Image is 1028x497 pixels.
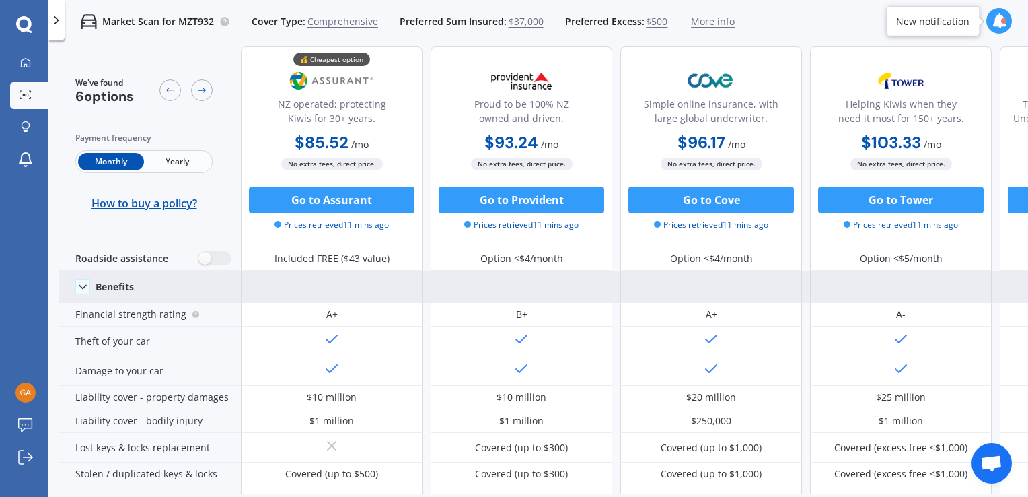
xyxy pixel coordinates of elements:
[252,97,411,131] div: NZ operated; protecting Kiwis for 30+ years.
[834,467,967,481] div: Covered (excess free <$1,000)
[484,132,538,153] b: $93.24
[860,252,943,265] div: Option <$5/month
[295,132,348,153] b: $85.52
[91,197,197,210] span: How to buy a policy?
[896,14,969,28] div: New notification
[844,219,958,231] span: Prices retrieved 11 mins ago
[471,158,573,170] span: No extra fees, direct price.
[475,441,568,455] div: Covered (up to $300)
[686,391,736,404] div: $20 million
[499,414,544,428] div: $1 million
[78,153,144,170] span: Monthly
[497,391,546,404] div: $10 million
[274,219,389,231] span: Prices retrieved 11 mins ago
[287,64,376,98] img: Assurant.png
[293,53,370,66] div: 💰 Cheapest option
[249,187,414,213] button: Go to Assurant
[654,219,768,231] span: Prices retrieved 11 mins ago
[81,13,97,30] img: car.f15378c7a67c060ca3f3.svg
[670,252,753,265] div: Option <$4/month
[661,441,762,455] div: Covered (up to $1,000)
[850,158,952,170] span: No extra fees, direct price.
[75,88,134,105] span: 6 options
[59,386,241,409] div: Liability cover - property damages
[96,281,134,293] div: Benefits
[15,383,36,403] img: dbfc34a68246c661320f9b2d89a04c0d
[861,132,921,153] b: $103.33
[439,187,604,213] button: Go to Provident
[102,15,214,28] p: Market Scan for MZT932
[706,308,717,321] div: A+
[281,158,383,170] span: No extra fees, direct price.
[818,187,984,213] button: Go to Tower
[691,15,735,28] span: More info
[307,15,378,28] span: Comprehensive
[661,467,762,481] div: Covered (up to $1,000)
[677,132,725,153] b: $96.17
[400,15,507,28] span: Preferred Sum Insured:
[75,131,213,145] div: Payment frequency
[856,64,945,98] img: Tower.webp
[307,391,357,404] div: $10 million
[876,391,926,404] div: $25 million
[541,138,558,151] span: / mo
[667,64,756,98] img: Cove.webp
[442,97,601,131] div: Proud to be 100% NZ owned and driven.
[509,15,544,28] span: $37,000
[59,327,241,356] div: Theft of your car
[326,308,338,321] div: A+
[516,308,527,321] div: B+
[477,64,566,98] img: Provident.png
[464,219,579,231] span: Prices retrieved 11 mins ago
[351,138,369,151] span: / mo
[309,414,354,428] div: $1 million
[691,414,731,428] div: $250,000
[59,433,241,463] div: Lost keys & locks replacement
[565,15,645,28] span: Preferred Excess:
[475,467,568,481] div: Covered (up to $300)
[821,97,980,131] div: Helping Kiwis when they need it most for 150+ years.
[59,356,241,386] div: Damage to your car
[59,463,241,486] div: Stolen / duplicated keys & locks
[896,308,906,321] div: A-
[75,77,134,89] span: We've found
[59,409,241,433] div: Liability cover - bodily injury
[971,443,1012,484] div: Open chat
[728,138,745,151] span: / mo
[274,252,390,265] div: Included FREE ($43 value)
[632,97,791,131] div: Simple online insurance, with large global underwriter.
[144,153,210,170] span: Yearly
[59,303,241,327] div: Financial strength rating
[834,441,967,455] div: Covered (excess free <$1,000)
[646,15,667,28] span: $500
[59,246,241,271] div: Roadside assistance
[628,187,794,213] button: Go to Cove
[480,252,563,265] div: Option <$4/month
[879,414,923,428] div: $1 million
[924,138,941,151] span: / mo
[252,15,305,28] span: Cover Type:
[661,158,762,170] span: No extra fees, direct price.
[285,467,378,481] div: Covered (up to $500)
